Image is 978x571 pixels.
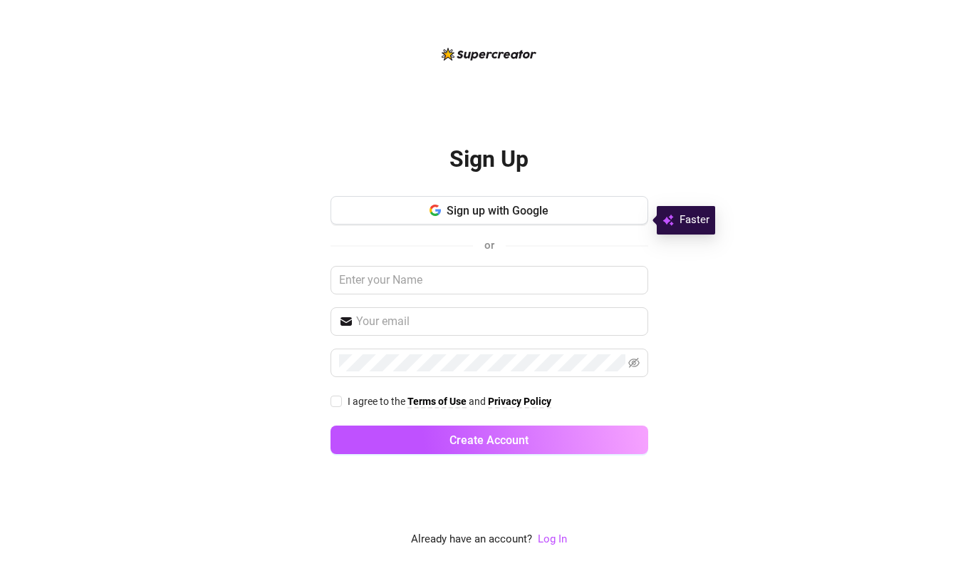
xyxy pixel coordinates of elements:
a: Privacy Policy [488,396,551,408]
span: Already have an account? [411,531,532,548]
button: Sign up with Google [331,196,648,225]
span: Sign up with Google [447,204,548,217]
a: Log In [538,533,567,545]
span: eye-invisible [628,357,640,369]
a: Terms of Use [407,396,467,408]
h2: Sign Up [449,145,529,174]
span: Faster [680,212,709,229]
img: svg%3e [662,212,674,229]
span: and [469,396,488,407]
input: Your email [356,313,640,330]
button: Create Account [331,426,648,454]
img: logo-BBDzfeDw.svg [442,48,536,61]
strong: Privacy Policy [488,396,551,407]
a: Log In [538,531,567,548]
span: Create Account [449,433,529,447]
strong: Terms of Use [407,396,467,407]
span: or [484,239,494,252]
span: I agree to the [348,396,407,407]
input: Enter your Name [331,266,648,294]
